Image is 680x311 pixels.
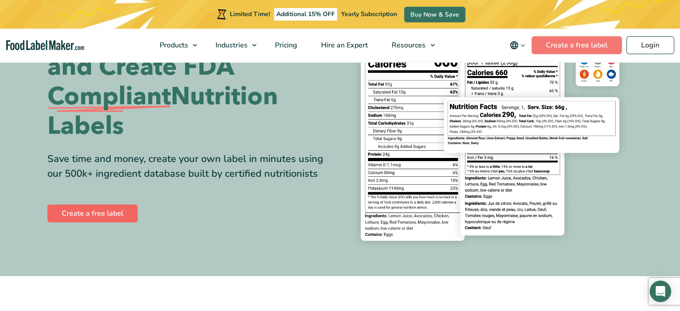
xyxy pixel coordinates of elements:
[389,40,427,50] span: Resources
[157,40,189,50] span: Products
[650,281,671,302] div: Open Intercom Messenger
[309,29,378,62] a: Hire an Expert
[204,29,261,62] a: Industries
[47,152,334,181] div: Save time and money, create your own label in minutes using our 500k+ ingredient database built b...
[380,29,439,62] a: Resources
[532,36,622,54] a: Create a free label
[274,8,337,21] span: Additional 15% OFF
[341,10,397,18] span: Yearly Subscription
[263,29,307,62] a: Pricing
[230,10,270,18] span: Limited Time!
[272,40,298,50] span: Pricing
[318,40,369,50] span: Hire an Expert
[47,23,334,141] h1: Easily Analyze Recipes and Create FDA Nutrition Labels
[47,82,171,111] span: Compliant
[148,29,202,62] a: Products
[626,36,674,54] a: Login
[213,40,249,50] span: Industries
[47,204,138,222] a: Create a free label
[404,7,465,22] a: Buy Now & Save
